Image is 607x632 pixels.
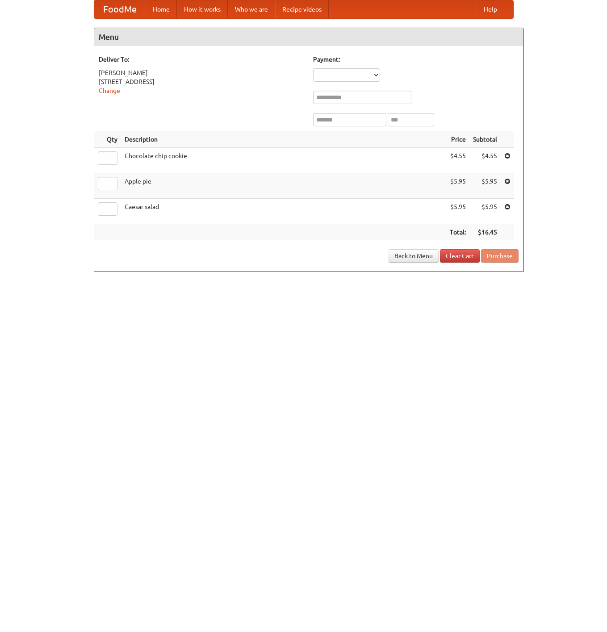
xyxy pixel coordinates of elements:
[313,55,519,64] h5: Payment:
[477,0,504,18] a: Help
[469,131,501,148] th: Subtotal
[228,0,275,18] a: Who we are
[121,173,446,199] td: Apple pie
[481,249,519,263] button: Purchase
[99,77,304,86] div: [STREET_ADDRESS]
[469,224,501,241] th: $16.45
[446,131,469,148] th: Price
[146,0,177,18] a: Home
[469,173,501,199] td: $5.95
[469,148,501,173] td: $4.55
[94,0,146,18] a: FoodMe
[469,199,501,224] td: $5.95
[177,0,228,18] a: How it works
[446,148,469,173] td: $4.55
[440,249,480,263] a: Clear Cart
[94,28,523,46] h4: Menu
[99,68,304,77] div: [PERSON_NAME]
[446,224,469,241] th: Total:
[121,199,446,224] td: Caesar salad
[94,131,121,148] th: Qty
[121,131,446,148] th: Description
[99,55,304,64] h5: Deliver To:
[121,148,446,173] td: Chocolate chip cookie
[389,249,439,263] a: Back to Menu
[446,199,469,224] td: $5.95
[446,173,469,199] td: $5.95
[275,0,329,18] a: Recipe videos
[99,87,120,94] a: Change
